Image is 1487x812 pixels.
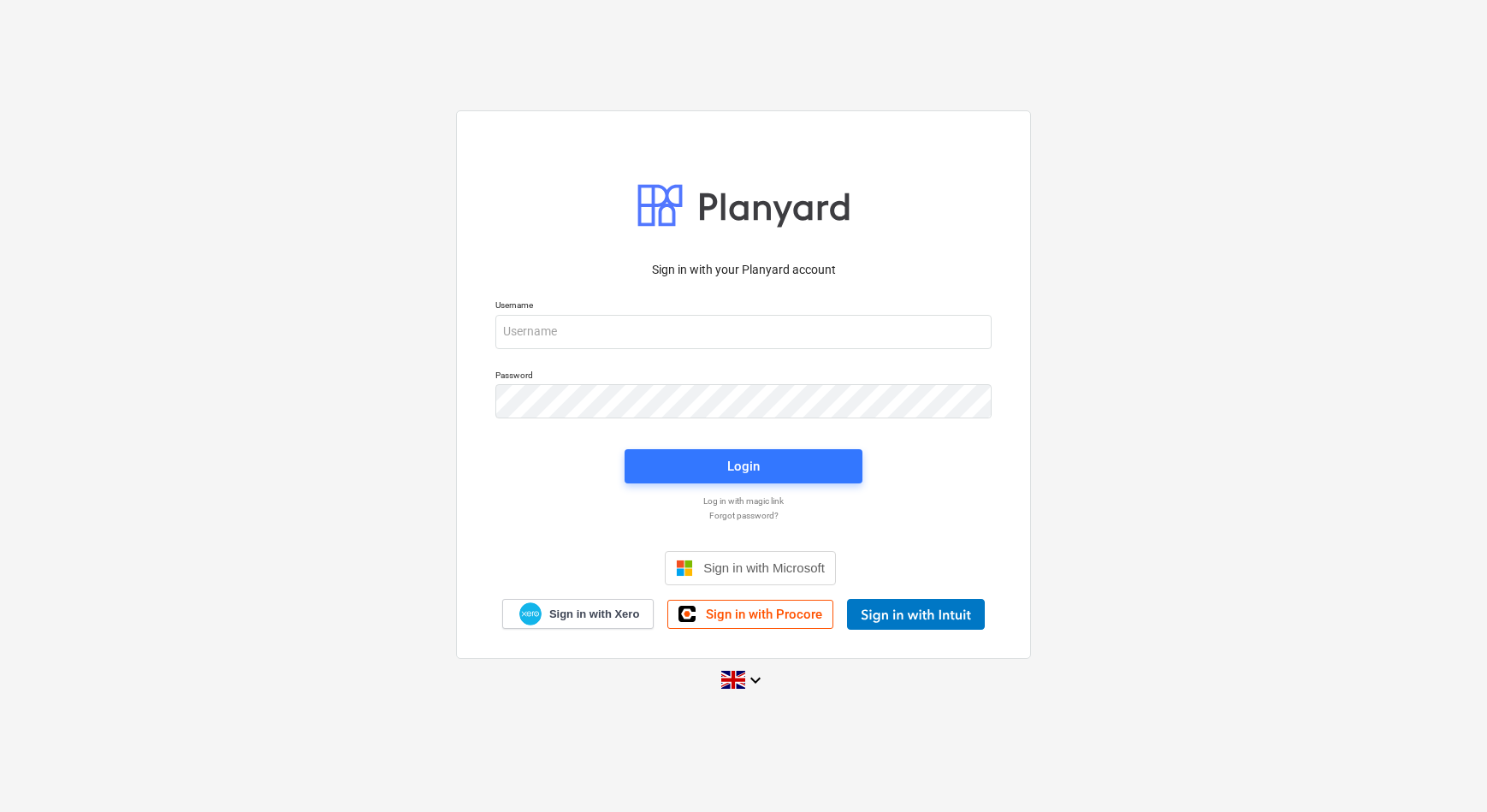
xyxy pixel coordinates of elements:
a: Log in with magic link [487,495,1000,507]
a: Sign in with Procore [667,600,833,629]
span: Sign in with Microsoft [703,560,825,575]
i: keyboard_arrow_down [745,670,766,690]
span: Sign in with Xero [549,607,639,622]
div: Login [727,455,760,477]
a: Forgot password? [487,510,1000,521]
img: Xero logo [519,602,542,625]
p: Username [495,299,992,314]
img: Microsoft logo [676,560,693,577]
button: Login [625,449,862,483]
span: Sign in with Procore [706,607,822,622]
p: Sign in with your Planyard account [495,261,992,279]
a: Sign in with Xero [502,599,655,629]
input: Username [495,315,992,349]
p: Password [495,370,992,384]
